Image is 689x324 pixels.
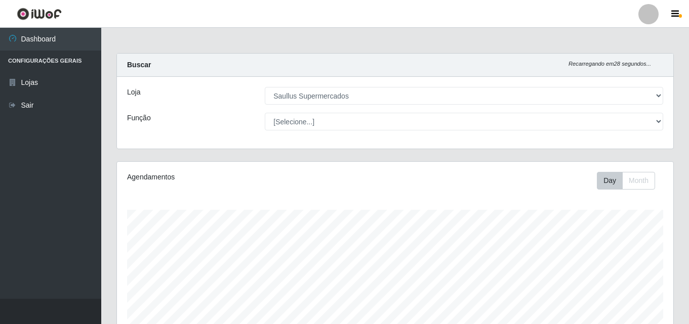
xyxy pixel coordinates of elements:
[597,172,663,190] div: Toolbar with button groups
[127,172,342,182] div: Agendamentos
[127,87,140,98] label: Loja
[17,8,62,20] img: CoreUI Logo
[127,113,151,123] label: Função
[622,172,655,190] button: Month
[569,61,651,67] i: Recarregando em 28 segundos...
[127,61,151,69] strong: Buscar
[597,172,655,190] div: First group
[597,172,623,190] button: Day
